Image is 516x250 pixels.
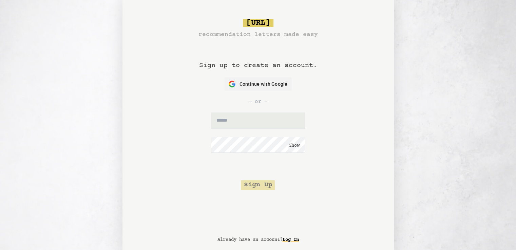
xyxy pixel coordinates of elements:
[225,77,292,91] button: Continue with Google
[243,19,273,27] span: [URL]
[241,180,275,190] button: Sign Up
[217,236,299,243] p: Already have an account?
[199,39,317,77] h1: Sign up to create an account.
[255,98,262,106] span: or
[198,30,318,39] h3: recommendation letters made easy
[240,81,288,88] span: Continue with Google
[289,142,300,149] button: Show
[283,234,299,245] a: Log In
